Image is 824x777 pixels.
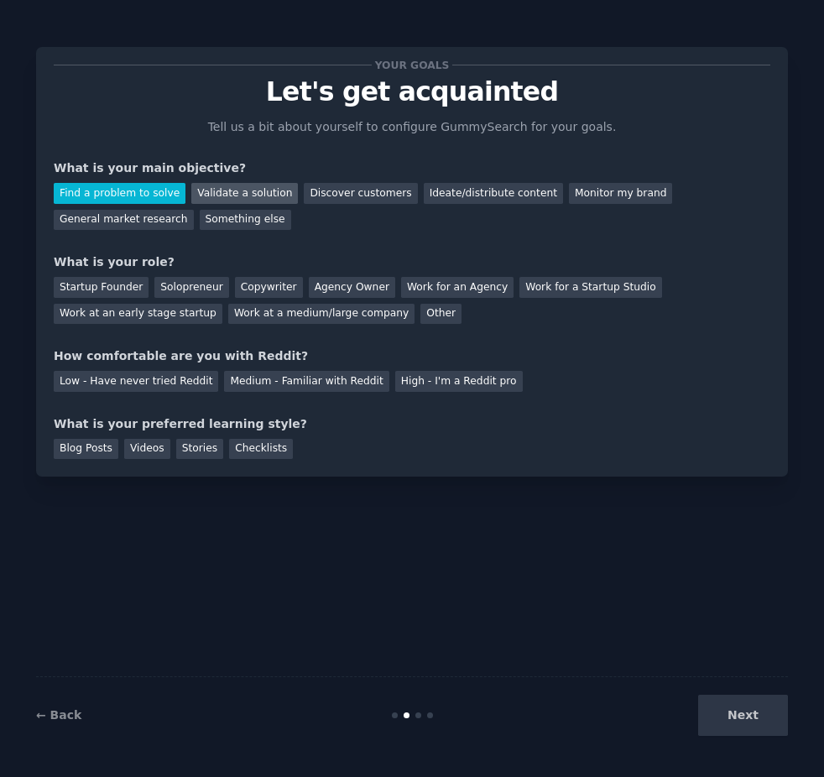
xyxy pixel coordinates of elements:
p: Tell us a bit about yourself to configure GummySearch for your goals. [201,118,623,136]
div: What is your role? [54,253,770,271]
div: Copywriter [235,277,303,298]
a: ← Back [36,708,81,722]
span: Your goals [372,56,452,74]
div: Medium - Familiar with Reddit [224,371,389,392]
div: Other [420,304,462,325]
div: Something else [200,210,291,231]
div: Work for an Agency [401,277,514,298]
div: How comfortable are you with Reddit? [54,347,770,365]
div: Checklists [229,439,293,460]
div: General market research [54,210,194,231]
div: Work for a Startup Studio [519,277,661,298]
div: Validate a solution [191,183,298,204]
div: What is your preferred learning style? [54,415,770,433]
div: Work at a medium/large company [228,304,415,325]
div: Low - Have never tried Reddit [54,371,218,392]
div: High - I'm a Reddit pro [395,371,523,392]
div: Videos [124,439,170,460]
div: Blog Posts [54,439,118,460]
p: Let's get acquainted [54,77,770,107]
div: Solopreneur [154,277,228,298]
div: Stories [176,439,223,460]
div: What is your main objective? [54,159,770,177]
div: Find a problem to solve [54,183,185,204]
div: Agency Owner [309,277,395,298]
div: Ideate/distribute content [424,183,563,204]
div: Discover customers [304,183,417,204]
div: Monitor my brand [569,183,672,204]
div: Work at an early stage startup [54,304,222,325]
div: Startup Founder [54,277,149,298]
